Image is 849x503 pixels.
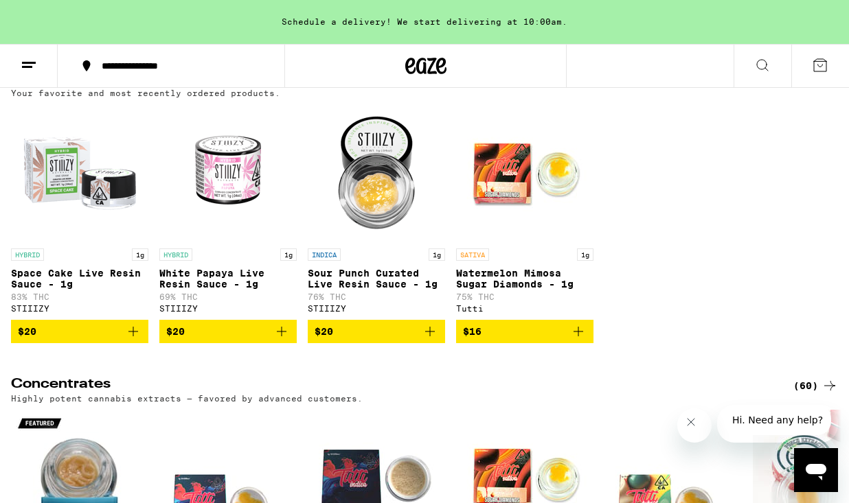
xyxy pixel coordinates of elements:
a: Open page for Watermelon Mimosa Sugar Diamonds - 1g from Tutti [456,104,593,320]
img: STIIIZY - Space Cake Live Resin Sauce - 1g [11,104,148,242]
button: Add to bag [11,320,148,343]
p: 1g [429,248,445,261]
a: Open page for White Papaya Live Resin Sauce - 1g from STIIIZY [159,104,297,320]
button: Add to bag [308,320,445,343]
span: $20 [315,326,333,337]
iframe: Close message [677,408,712,443]
p: Your favorite and most recently ordered products. [11,89,280,97]
button: Add to bag [456,320,593,343]
p: 76% THC [308,292,445,301]
p: 1g [280,248,297,261]
p: 1g [577,248,593,261]
p: SATIVA [456,248,489,261]
div: STIIIZY [159,304,297,313]
a: Open page for Sour Punch Curated Live Resin Sauce - 1g from STIIIZY [308,104,445,320]
p: Highly potent cannabis extracts — favored by advanced customers. [11,394,363,403]
p: INDICA [308,248,341,261]
div: STIIIZY [11,304,148,313]
p: HYBRID [159,248,192,261]
p: 1g [132,248,148,261]
span: $16 [463,326,482,337]
p: 83% THC [11,292,148,301]
iframe: Button to launch messaging window [794,448,838,492]
p: HYBRID [11,248,44,261]
p: Sour Punch Curated Live Resin Sauce - 1g [308,268,445,290]
h2: Concentrates [11,377,771,394]
img: STIIIZY - Sour Punch Curated Live Resin Sauce - 1g [308,104,445,242]
span: $20 [166,326,185,337]
p: 69% THC [159,292,297,301]
div: STIIIZY [308,304,445,313]
iframe: Message from company [717,405,838,443]
button: Add to bag [159,320,297,343]
a: (60) [793,377,838,394]
p: Space Cake Live Resin Sauce - 1g [11,268,148,290]
p: Watermelon Mimosa Sugar Diamonds - 1g [456,268,593,290]
span: $20 [18,326,36,337]
a: Open page for Space Cake Live Resin Sauce - 1g from STIIIZY [11,104,148,320]
img: STIIIZY - White Papaya Live Resin Sauce - 1g [159,104,297,242]
p: 75% THC [456,292,593,301]
img: Tutti - Watermelon Mimosa Sugar Diamonds - 1g [456,104,593,242]
p: White Papaya Live Resin Sauce - 1g [159,268,297,290]
div: Tutti [456,304,593,313]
